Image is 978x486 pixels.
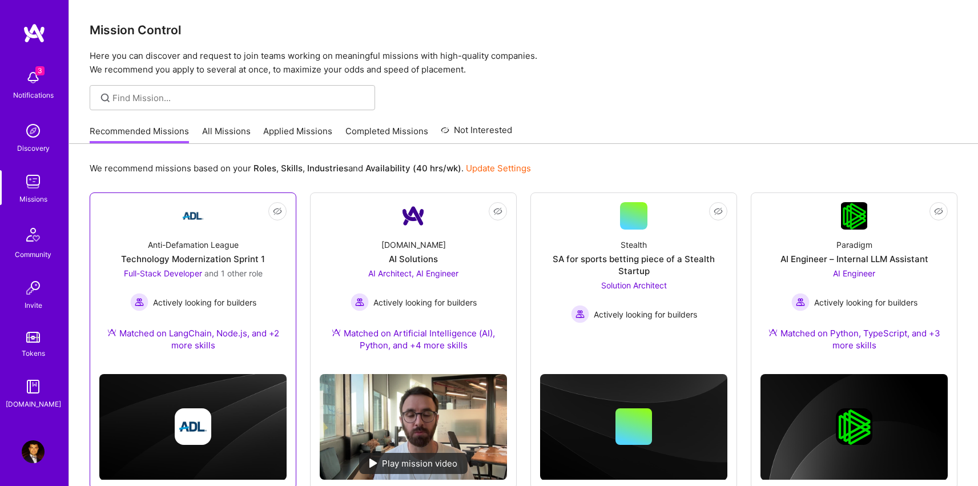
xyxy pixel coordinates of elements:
[493,207,502,216] i: icon EyeClosed
[836,239,872,251] div: Paradigm
[601,280,667,290] span: Solution Architect
[90,23,957,37] h3: Mission Control
[836,408,872,445] img: Company logo
[621,239,647,251] div: Stealth
[19,440,47,463] a: User Avatar
[540,253,727,277] div: SA for sports betting piece of a Stealth Startup
[714,207,723,216] i: icon EyeClosed
[791,293,810,311] img: Actively looking for builders
[320,374,507,480] img: No Mission
[90,49,957,77] p: Here you can discover and request to join teams working on meaningful missions with high-quality ...
[15,248,51,260] div: Community
[22,170,45,193] img: teamwork
[373,296,477,308] span: Actively looking for builders
[19,221,47,248] img: Community
[369,459,377,468] img: play
[17,142,50,154] div: Discovery
[99,91,112,105] i: icon SearchGrey
[841,202,868,230] img: Company Logo
[22,440,45,463] img: User Avatar
[307,163,348,174] b: Industries
[466,163,531,174] a: Update Settings
[768,328,778,337] img: Ateam Purple Icon
[345,125,428,144] a: Completed Missions
[26,332,40,343] img: tokens
[263,125,332,144] a: Applied Missions
[540,202,727,336] a: StealthSA for sports betting piece of a Stealth StartupSolution Architect Actively looking for bu...
[35,66,45,75] span: 3
[760,202,948,365] a: Company LogoParadigmAI Engineer – Internal LLM AssistantAI Engineer Actively looking for builders...
[99,374,287,480] img: cover
[540,374,727,480] img: cover
[351,293,369,311] img: Actively looking for builders
[760,327,948,351] div: Matched on Python, TypeScript, and +3 more skills
[22,375,45,398] img: guide book
[90,125,189,144] a: Recommended Missions
[148,239,239,251] div: Anti-Defamation League
[22,119,45,142] img: discovery
[175,408,211,445] img: Company logo
[780,253,928,265] div: AI Engineer – Internal LLM Assistant
[359,453,468,474] div: Play mission video
[571,305,589,323] img: Actively looking for builders
[23,23,46,43] img: logo
[814,296,917,308] span: Actively looking for builders
[25,299,42,311] div: Invite
[153,296,256,308] span: Actively looking for builders
[833,268,875,278] span: AI Engineer
[381,239,446,251] div: [DOMAIN_NAME]
[121,253,265,265] div: Technology Modernization Sprint 1
[253,163,276,174] b: Roles
[365,163,461,174] b: Availability (40 hrs/wk)
[90,162,531,174] p: We recommend missions based on your , , and .
[22,276,45,299] img: Invite
[400,202,427,230] img: Company Logo
[760,374,948,480] img: cover
[19,193,47,205] div: Missions
[594,308,697,320] span: Actively looking for builders
[99,327,287,351] div: Matched on LangChain, Node.js, and +2 more skills
[320,327,507,351] div: Matched on Artificial Intelligence (AI), Python, and +4 more skills
[22,66,45,89] img: bell
[22,347,45,359] div: Tokens
[389,253,438,265] div: AI Solutions
[204,268,263,278] span: and 1 other role
[281,163,303,174] b: Skills
[107,328,116,337] img: Ateam Purple Icon
[368,268,458,278] span: AI Architect, AI Engineer
[934,207,943,216] i: icon EyeClosed
[130,293,148,311] img: Actively looking for builders
[320,202,507,365] a: Company Logo[DOMAIN_NAME]AI SolutionsAI Architect, AI Engineer Actively looking for buildersActiv...
[112,92,367,104] input: Find Mission...
[179,202,207,230] img: Company Logo
[273,207,282,216] i: icon EyeClosed
[441,123,512,144] a: Not Interested
[6,398,61,410] div: [DOMAIN_NAME]
[332,328,341,337] img: Ateam Purple Icon
[124,268,202,278] span: Full-Stack Developer
[13,89,54,101] div: Notifications
[202,125,251,144] a: All Missions
[99,202,287,365] a: Company LogoAnti-Defamation LeagueTechnology Modernization Sprint 1Full-Stack Developer and 1 oth...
